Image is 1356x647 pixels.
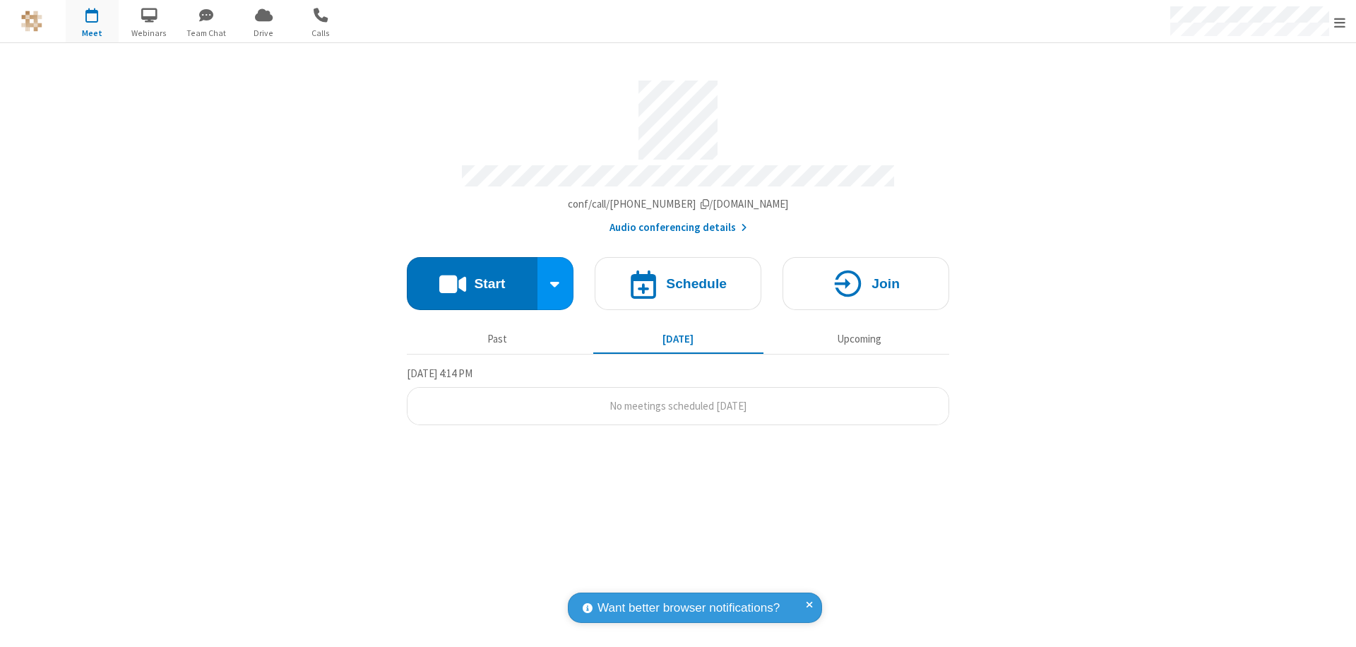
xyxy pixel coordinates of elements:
[872,277,900,290] h4: Join
[21,11,42,32] img: QA Selenium DO NOT DELETE OR CHANGE
[407,365,949,426] section: Today's Meetings
[595,257,761,310] button: Schedule
[66,27,119,40] span: Meet
[295,27,347,40] span: Calls
[568,197,789,210] span: Copy my meeting room link
[537,257,574,310] div: Start conference options
[407,257,537,310] button: Start
[123,27,176,40] span: Webinars
[407,367,472,380] span: [DATE] 4:14 PM
[597,599,780,617] span: Want better browser notifications?
[609,220,747,236] button: Audio conferencing details
[1321,610,1345,637] iframe: Chat
[774,326,944,352] button: Upcoming
[666,277,727,290] h4: Schedule
[609,399,747,412] span: No meetings scheduled [DATE]
[180,27,233,40] span: Team Chat
[783,257,949,310] button: Join
[568,196,789,213] button: Copy my meeting room linkCopy my meeting room link
[407,70,949,236] section: Account details
[412,326,583,352] button: Past
[593,326,763,352] button: [DATE]
[237,27,290,40] span: Drive
[474,277,505,290] h4: Start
